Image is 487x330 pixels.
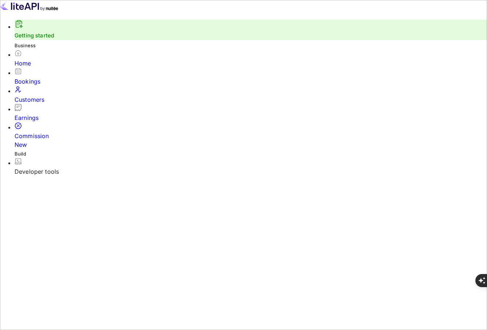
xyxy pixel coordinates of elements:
[15,32,54,39] a: Getting started
[15,20,487,40] div: Getting started
[15,140,487,149] div: New
[15,59,487,68] div: Home
[15,167,487,176] div: Developer tools
[15,104,487,122] a: Earnings
[15,95,487,104] div: Customers
[15,113,487,122] div: Earnings
[15,86,487,104] a: Customers
[15,151,26,157] span: Build
[15,68,487,86] a: Bookings
[15,122,487,149] a: CommissionNew
[15,49,487,68] a: Home
[15,43,36,48] span: Business
[15,77,487,86] div: Bookings
[15,132,487,149] div: Commission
